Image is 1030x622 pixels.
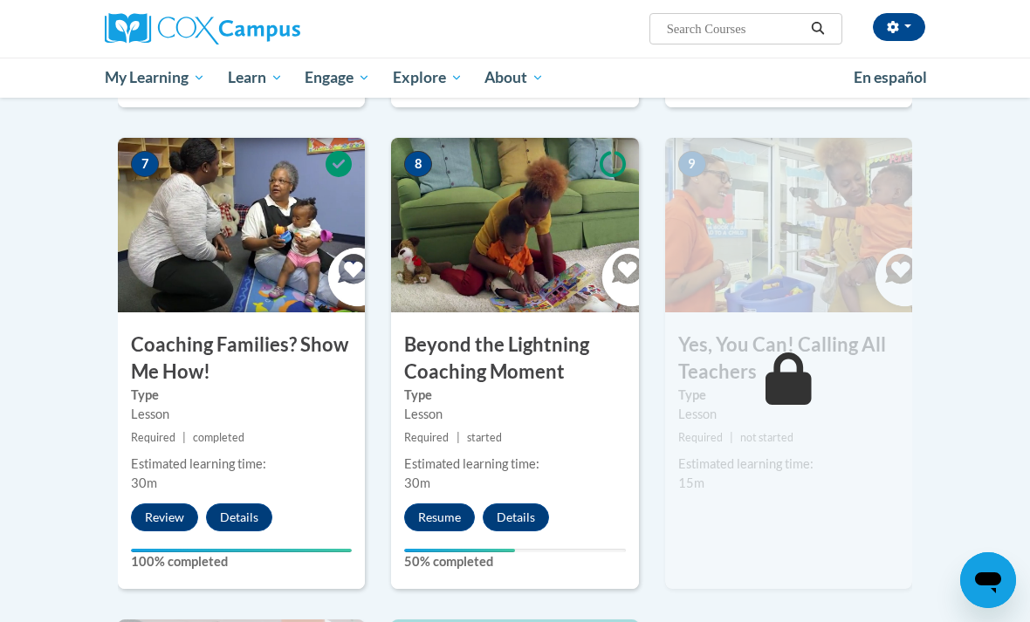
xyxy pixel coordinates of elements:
[467,431,502,444] span: started
[404,386,625,405] label: Type
[678,151,706,177] span: 9
[391,332,638,386] h3: Beyond the Lightning Coaching Moment
[206,503,272,531] button: Details
[131,455,352,474] div: Estimated learning time:
[457,431,460,444] span: |
[404,431,449,444] span: Required
[842,59,938,96] a: En español
[193,431,244,444] span: completed
[131,552,352,571] label: 100% completed
[131,475,157,490] span: 30m
[404,549,515,552] div: Your progress
[665,332,912,386] h3: Yes, You Can! Calling All Teachers
[404,455,625,474] div: Estimated learning time:
[228,67,283,88] span: Learn
[305,67,370,88] span: Engage
[118,138,365,312] img: Course Image
[678,386,899,405] label: Type
[92,58,938,98] div: Main menu
[131,549,352,552] div: Your progress
[484,67,544,88] span: About
[483,503,549,531] button: Details
[665,18,805,39] input: Search Courses
[105,13,360,44] a: Cox Campus
[118,332,365,386] h3: Coaching Families? Show Me How!
[131,503,198,531] button: Review
[105,67,205,88] span: My Learning
[665,138,912,312] img: Course Image
[805,18,831,39] button: Search
[404,405,625,424] div: Lesson
[293,58,381,98] a: Engage
[404,552,625,571] label: 50% completed
[391,138,638,312] img: Course Image
[131,431,175,444] span: Required
[404,151,432,177] span: 8
[182,431,186,444] span: |
[381,58,474,98] a: Explore
[93,58,216,98] a: My Learning
[740,431,793,444] span: not started
[678,431,723,444] span: Required
[873,13,925,41] button: Account Settings
[474,58,556,98] a: About
[678,455,899,474] div: Estimated learning time:
[216,58,294,98] a: Learn
[404,503,475,531] button: Resume
[131,386,352,405] label: Type
[854,68,927,86] span: En español
[960,552,1016,608] iframe: Button to launch messaging window
[393,67,463,88] span: Explore
[131,405,352,424] div: Lesson
[404,475,430,490] span: 30m
[730,431,733,444] span: |
[131,151,159,177] span: 7
[678,405,899,424] div: Lesson
[105,13,300,44] img: Cox Campus
[678,475,704,490] span: 15m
